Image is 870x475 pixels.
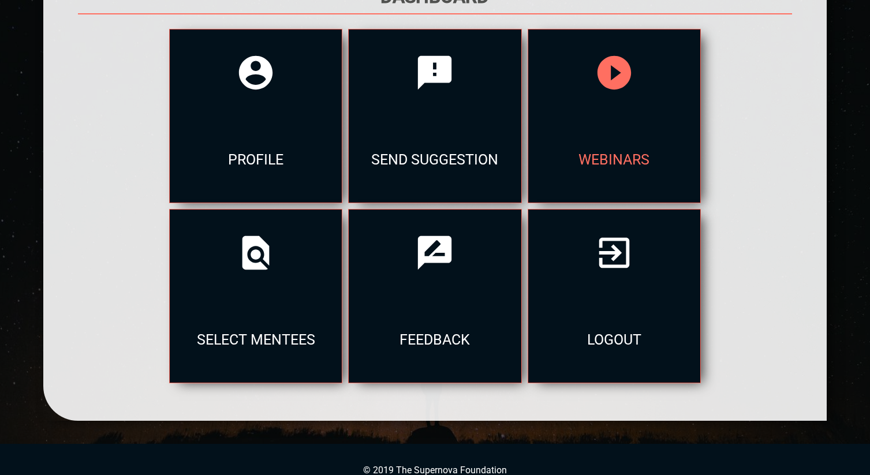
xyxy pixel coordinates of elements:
div: logout [528,296,700,383]
div: webinars [528,116,700,203]
div: feedback [349,296,521,383]
div: profile [170,116,342,203]
div: send suggestion [349,116,521,203]
div: select mentees [170,296,342,383]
